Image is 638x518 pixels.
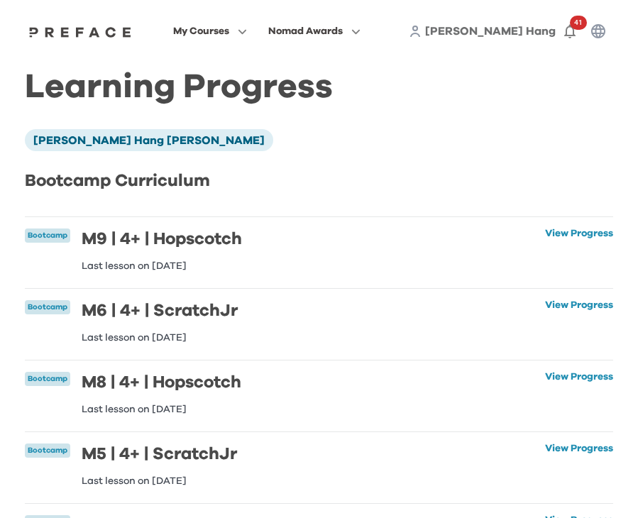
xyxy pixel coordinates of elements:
[26,26,135,37] a: Preface Logo
[425,23,556,40] a: [PERSON_NAME] Hang
[25,79,613,95] h1: Learning Progress
[545,443,613,486] a: View Progress
[33,135,265,146] span: [PERSON_NAME] Hang [PERSON_NAME]
[82,300,238,321] h6: M6 | 4+ | ScratchJr
[28,373,67,385] p: Bootcamp
[28,302,67,314] p: Bootcamp
[264,22,365,40] button: Nomad Awards
[28,230,67,242] p: Bootcamp
[82,333,238,343] p: Last lesson on [DATE]
[82,404,241,414] p: Last lesson on [DATE]
[570,16,587,30] span: 41
[82,476,237,486] p: Last lesson on [DATE]
[82,372,241,393] h6: M8 | 4+ | Hopscotch
[82,261,242,271] p: Last lesson on [DATE]
[425,26,556,37] span: [PERSON_NAME] Hang
[82,443,237,465] h6: M5 | 4+ | ScratchJr
[545,228,613,271] a: View Progress
[173,23,229,40] span: My Courses
[169,22,251,40] button: My Courses
[26,26,135,38] img: Preface Logo
[556,17,584,45] button: 41
[82,228,242,250] h6: M9 | 4+ | Hopscotch
[25,168,613,194] h2: Bootcamp Curriculum
[28,445,67,457] p: Bootcamp
[545,300,613,343] a: View Progress
[545,372,613,414] a: View Progress
[268,23,343,40] span: Nomad Awards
